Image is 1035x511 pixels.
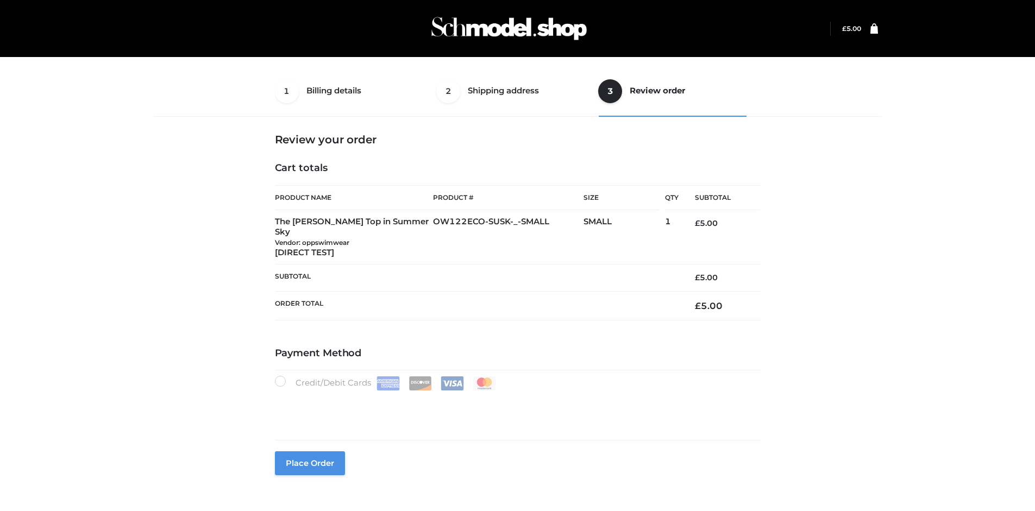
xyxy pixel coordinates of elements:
img: Mastercard [473,376,496,390]
td: OW122ECO-SUSK-_-SMALL [433,210,584,264]
bdi: 5.00 [695,218,718,228]
td: SMALL [584,210,665,264]
h4: Cart totals [275,162,761,174]
th: Product Name [275,185,434,210]
button: Place order [275,451,345,475]
h4: Payment Method [275,348,761,359]
th: Product # [433,185,584,210]
span: £ [695,300,701,311]
th: Size [584,186,660,210]
span: £ [842,24,846,33]
h3: Review your order [275,133,761,146]
th: Order Total [275,291,679,320]
img: Visa [441,376,464,390]
span: £ [695,273,700,282]
bdi: 5.00 [695,300,723,311]
iframe: Secure payment input frame [273,388,758,428]
bdi: 5.00 [695,273,718,282]
bdi: 5.00 [842,24,861,33]
img: Schmodel Admin 964 [428,7,591,50]
th: Subtotal [679,186,760,210]
img: Amex [377,376,400,390]
img: Discover [409,376,432,390]
th: Qty [665,185,679,210]
small: Vendor: oppswimwear [275,238,349,247]
span: £ [695,218,700,228]
td: The [PERSON_NAME] Top in Summer Sky [DIRECT TEST] [275,210,434,264]
th: Subtotal [275,264,679,291]
label: Credit/Debit Cards [275,376,497,390]
a: £5.00 [842,24,861,33]
td: 1 [665,210,679,264]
